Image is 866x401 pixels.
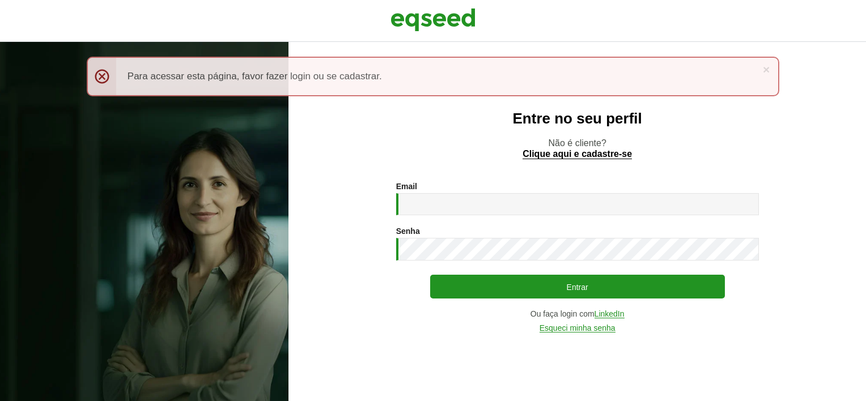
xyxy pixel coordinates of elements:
[396,227,420,235] label: Senha
[311,110,843,127] h2: Entre no seu perfil
[87,57,779,96] div: Para acessar esta página, favor fazer login ou se cadastrar.
[595,310,625,318] a: LinkedIn
[311,138,843,159] p: Não é cliente?
[523,150,632,159] a: Clique aqui e cadastre-se
[540,324,615,332] a: Esqueci minha senha
[390,6,476,34] img: EqSeed Logo
[396,310,759,318] div: Ou faça login com
[396,182,417,190] label: Email
[763,63,770,75] a: ×
[430,275,725,298] button: Entrar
